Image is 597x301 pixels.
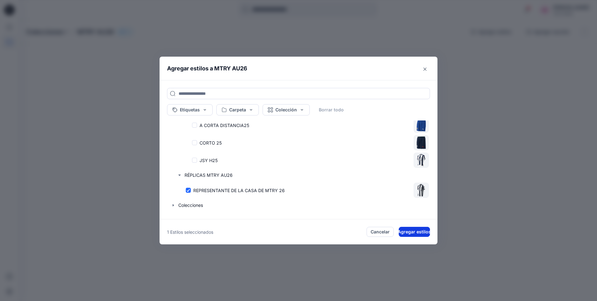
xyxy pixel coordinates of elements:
button: Colección [263,104,310,115]
p: JSY H25 [200,157,218,164]
p: 1 Estilos seleccionados [167,229,213,235]
button: Agregar estilos [399,227,430,237]
p: A CORTA DISTANCIA25 [200,122,249,129]
button: Cerrar [420,64,430,74]
button: Carpeta [216,104,259,115]
header: Agregar estilos a MTRY AU26 [160,57,437,80]
button: Etiquetas [167,104,213,115]
button: Cancelar [367,227,394,237]
p: CORTO 25 [200,140,222,146]
p: REPRESENTANTE DE LA CASA DE MTRY 26 [193,187,285,194]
